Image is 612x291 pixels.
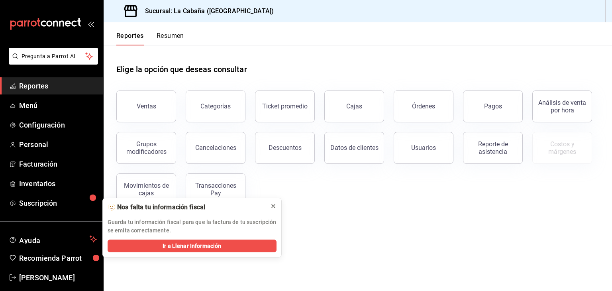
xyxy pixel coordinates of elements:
[411,144,436,151] div: Usuarios
[532,132,592,164] button: Contrata inventarios para ver este reporte
[484,102,502,110] div: Pagos
[19,253,97,263] span: Recomienda Parrot
[108,218,277,235] p: Guarda tu información fiscal para que la factura de tu suscripción se emita correctamente.
[19,159,97,169] span: Facturación
[394,132,453,164] button: Usuarios
[269,144,302,151] div: Descuentos
[137,102,156,110] div: Ventas
[186,173,245,205] button: Transacciones Pay
[463,90,523,122] button: Pagos
[195,144,236,151] div: Cancelaciones
[139,6,274,16] h3: Sucursal: La Cabaña ([GEOGRAPHIC_DATA])
[122,140,171,155] div: Grupos modificadores
[108,203,264,212] div: 🫥 Nos falta tu información fiscal
[394,90,453,122] button: Órdenes
[9,48,98,65] button: Pregunta a Parrot AI
[19,234,86,244] span: Ayuda
[463,132,523,164] button: Reporte de asistencia
[186,132,245,164] button: Cancelaciones
[412,102,435,110] div: Órdenes
[108,240,277,252] button: Ir a Llenar Información
[468,140,518,155] div: Reporte de asistencia
[191,182,240,197] div: Transacciones Pay
[19,120,97,130] span: Configuración
[116,173,176,205] button: Movimientos de cajas
[255,132,315,164] button: Descuentos
[6,58,98,66] a: Pregunta a Parrot AI
[537,99,587,114] div: Análisis de venta por hora
[200,102,231,110] div: Categorías
[157,32,184,45] button: Resumen
[532,90,592,122] button: Análisis de venta por hora
[324,132,384,164] button: Datos de clientes
[19,272,97,283] span: [PERSON_NAME]
[22,52,86,61] span: Pregunta a Parrot AI
[116,32,144,45] button: Reportes
[262,102,308,110] div: Ticket promedio
[255,90,315,122] button: Ticket promedio
[537,140,587,155] div: Costos y márgenes
[116,63,247,75] h1: Elige la opción que deseas consultar
[19,81,97,91] span: Reportes
[163,242,221,250] span: Ir a Llenar Información
[19,178,97,189] span: Inventarios
[19,198,97,208] span: Suscripción
[19,100,97,111] span: Menú
[186,90,245,122] button: Categorías
[116,132,176,164] button: Grupos modificadores
[116,32,184,45] div: navigation tabs
[324,90,384,122] button: Cajas
[346,102,362,110] div: Cajas
[330,144,379,151] div: Datos de clientes
[88,21,94,27] button: open_drawer_menu
[122,182,171,197] div: Movimientos de cajas
[116,90,176,122] button: Ventas
[19,139,97,150] span: Personal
